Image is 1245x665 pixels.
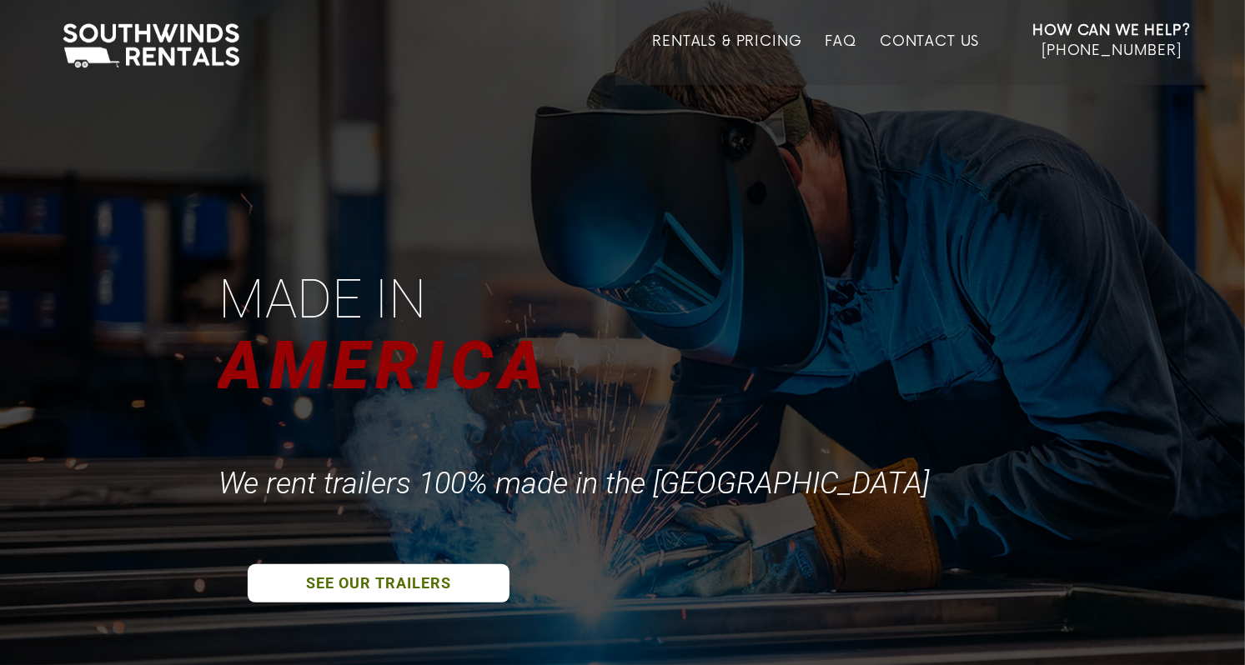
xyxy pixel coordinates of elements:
a: FAQ [826,33,857,85]
a: SEE OUR TRAILERS [248,564,510,602]
div: We rent trailers 100% made in the [GEOGRAPHIC_DATA] [218,465,937,502]
a: How Can We Help? [PHONE_NUMBER] [1033,21,1191,72]
img: Southwinds Rentals Logo [54,20,248,72]
div: AMERICA [218,320,559,412]
div: Made in [218,264,434,335]
a: Rentals & Pricing [652,33,801,85]
strong: How Can We Help? [1033,22,1191,39]
span: [PHONE_NUMBER] [1042,42,1182,59]
a: Contact Us [880,33,979,85]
